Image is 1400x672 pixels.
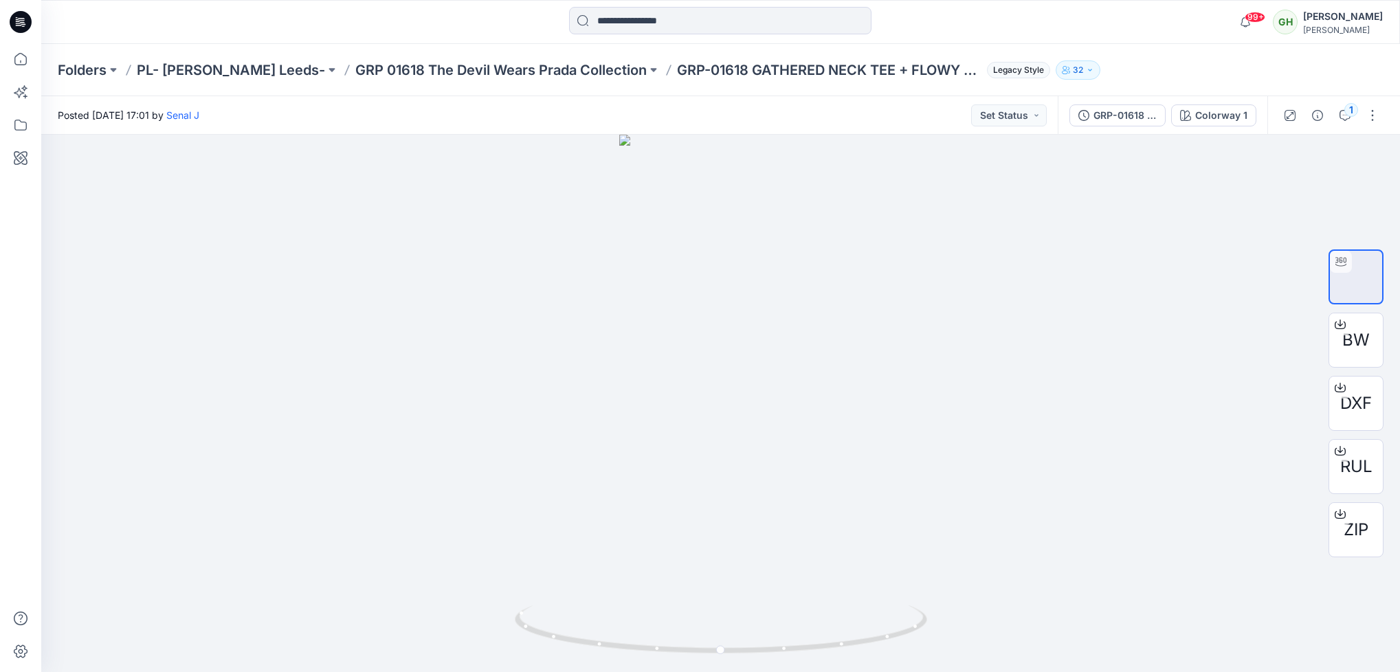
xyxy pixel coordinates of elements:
span: 99+ [1245,12,1265,23]
button: Details [1307,104,1329,126]
span: DXF [1340,391,1372,416]
div: [PERSON_NAME] [1303,8,1383,25]
div: GH [1273,10,1298,34]
button: GRP-01618 GATHERED NECK TEE + FLOWY SHORT_REV1 [1069,104,1166,126]
button: Legacy Style [981,60,1050,80]
span: Posted [DATE] 17:01 by [58,108,199,122]
a: GRP 01618 The Devil Wears Prada Collection [355,60,647,80]
p: 32 [1073,63,1083,78]
span: RUL [1340,454,1373,479]
div: GRP-01618 GATHERED NECK TEE + FLOWY SHORT_REV1 [1093,108,1157,123]
button: Colorway 1 [1171,104,1256,126]
span: BW [1342,328,1370,352]
a: Folders [58,60,107,80]
div: Colorway 1 [1195,108,1247,123]
button: 32 [1056,60,1100,80]
div: 1 [1344,103,1358,117]
button: 1 [1334,104,1356,126]
p: GRP-01618 GATHERED NECK TEE + FLOWY SHORT_REV1 [677,60,981,80]
a: PL- [PERSON_NAME] Leeds- [137,60,325,80]
span: Legacy Style [987,62,1050,78]
div: [PERSON_NAME] [1303,25,1383,35]
span: ZIP [1344,517,1368,542]
a: Senal J [166,109,199,121]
